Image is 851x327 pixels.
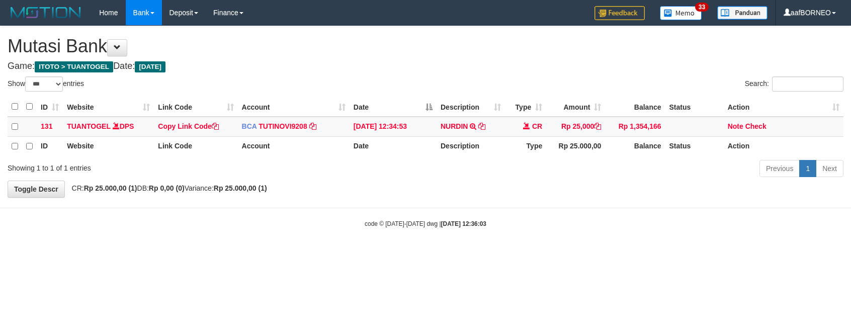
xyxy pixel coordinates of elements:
th: Status [665,97,724,117]
th: Account: activate to sort column ascending [238,97,350,117]
h1: Mutasi Bank [8,36,843,56]
span: BCA [242,122,257,130]
th: Status [665,136,724,156]
img: MOTION_logo.png [8,5,84,20]
a: Copy Rp 25,000 to clipboard [594,122,601,130]
a: Copy TUTINOVI9208 to clipboard [309,122,316,130]
td: DPS [63,117,154,137]
th: Rp 25.000,00 [546,136,605,156]
span: 131 [41,122,52,130]
th: Amount: activate to sort column ascending [546,97,605,117]
strong: [DATE] 12:36:03 [441,220,486,227]
img: Button%20Memo.svg [660,6,702,20]
a: Previous [759,160,800,177]
a: Check [745,122,767,130]
label: Search: [745,76,843,92]
label: Show entries [8,76,84,92]
span: ITOTO > TUANTOGEL [35,61,113,72]
td: [DATE] 12:34:53 [350,117,437,137]
th: Link Code: activate to sort column ascending [154,97,237,117]
th: Type: activate to sort column ascending [505,97,546,117]
h4: Game: Date: [8,61,843,71]
a: Toggle Descr [8,181,65,198]
select: Showentries [25,76,63,92]
span: 33 [695,3,709,12]
input: Search: [772,76,843,92]
strong: Rp 25.000,00 (1) [84,184,137,192]
td: Rp 1,354,166 [605,117,665,137]
th: ID [37,136,63,156]
th: Type [505,136,546,156]
img: panduan.png [717,6,768,20]
td: Rp 25,000 [546,117,605,137]
a: 1 [799,160,816,177]
th: Balance [605,136,665,156]
th: Action: activate to sort column ascending [724,97,843,117]
small: code © [DATE]-[DATE] dwg | [365,220,486,227]
th: Account [238,136,350,156]
th: Website: activate to sort column ascending [63,97,154,117]
div: Showing 1 to 1 of 1 entries [8,159,347,173]
a: Copy Link Code [158,122,219,130]
a: Next [816,160,843,177]
strong: Rp 0,00 (0) [149,184,185,192]
a: TUTINOVI9208 [259,122,307,130]
th: ID: activate to sort column ascending [37,97,63,117]
img: Feedback.jpg [594,6,645,20]
th: Link Code [154,136,237,156]
a: Copy NURDIN to clipboard [478,122,485,130]
th: Description: activate to sort column ascending [437,97,505,117]
strong: Rp 25.000,00 (1) [214,184,267,192]
th: Website [63,136,154,156]
th: Date: activate to sort column descending [350,97,437,117]
span: [DATE] [135,61,165,72]
span: CR: DB: Variance: [67,184,267,192]
a: Note [728,122,743,130]
a: TUANTOGEL [67,122,111,130]
th: Date [350,136,437,156]
th: Balance [605,97,665,117]
th: Action [724,136,843,156]
th: Description [437,136,505,156]
span: CR [532,122,542,130]
a: NURDIN [441,122,468,130]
